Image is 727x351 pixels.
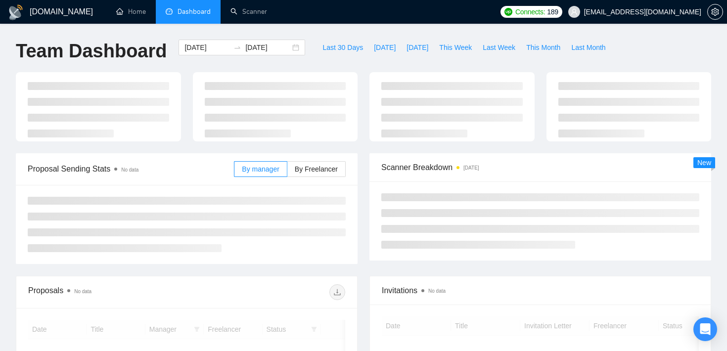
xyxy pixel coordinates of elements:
span: No data [121,167,138,173]
time: [DATE] [463,165,479,171]
span: Last 30 Days [322,42,363,53]
button: Last 30 Days [317,40,368,55]
button: This Month [521,40,566,55]
button: This Week [434,40,477,55]
span: Dashboard [178,7,211,16]
span: No data [428,288,446,294]
span: to [233,44,241,51]
a: homeHome [116,7,146,16]
span: Scanner Breakdown [381,161,699,174]
button: Last Month [566,40,611,55]
span: Last Week [483,42,515,53]
img: upwork-logo.png [504,8,512,16]
span: By manager [242,165,279,173]
img: logo [8,4,24,20]
span: Last Month [571,42,605,53]
span: [DATE] [407,42,428,53]
span: user [571,8,578,15]
span: swap-right [233,44,241,51]
span: [DATE] [374,42,396,53]
span: 189 [547,6,558,17]
button: setting [707,4,723,20]
span: New [697,159,711,167]
span: No data [74,289,91,294]
span: dashboard [166,8,173,15]
button: Last Week [477,40,521,55]
div: Proposals [28,284,187,300]
button: [DATE] [368,40,401,55]
span: setting [708,8,723,16]
h1: Team Dashboard [16,40,167,63]
span: By Freelancer [295,165,338,173]
a: setting [707,8,723,16]
input: End date [245,42,290,53]
span: Connects: [515,6,545,17]
button: [DATE] [401,40,434,55]
span: This Week [439,42,472,53]
span: This Month [526,42,560,53]
span: Invitations [382,284,699,297]
div: Open Intercom Messenger [693,317,717,341]
input: Start date [184,42,229,53]
span: Proposal Sending Stats [28,163,234,175]
a: searchScanner [230,7,267,16]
